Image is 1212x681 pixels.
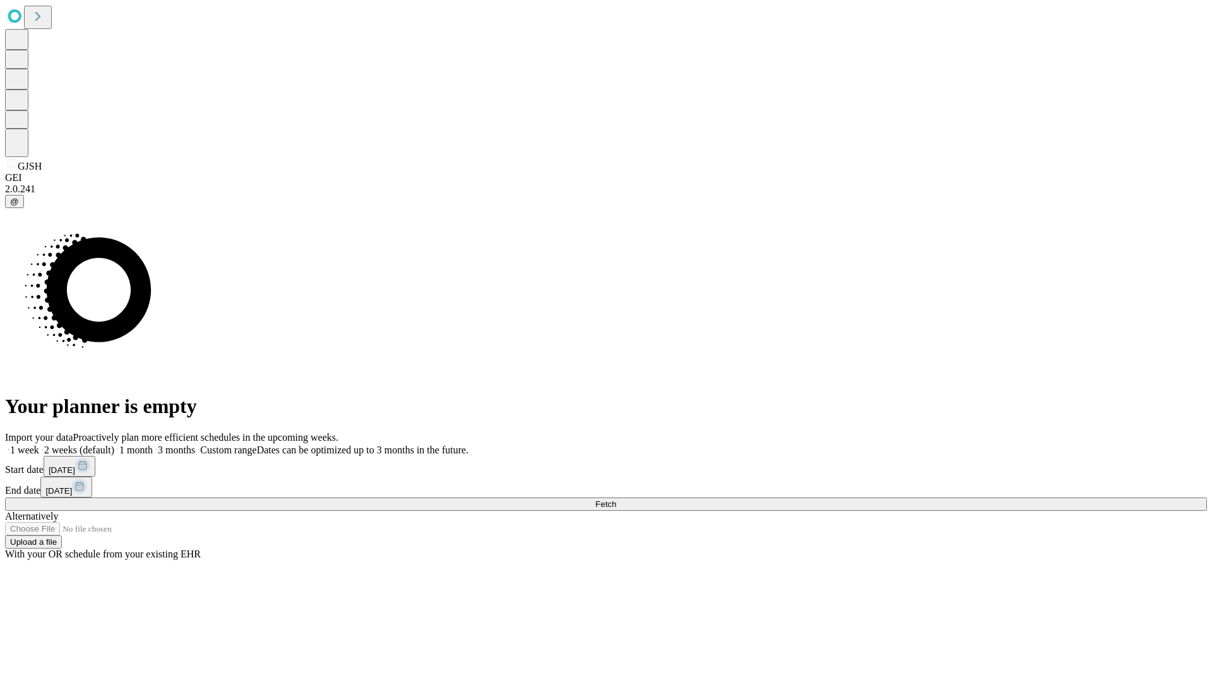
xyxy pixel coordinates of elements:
span: Proactively plan more efficient schedules in the upcoming weeks. [73,432,338,443]
span: [DATE] [49,465,75,475]
span: 2 weeks (default) [44,445,114,455]
div: Start date [5,456,1207,477]
span: GJSH [18,161,42,172]
span: Fetch [595,499,616,509]
span: @ [10,197,19,206]
span: 1 week [10,445,39,455]
div: 2.0.241 [5,183,1207,195]
span: With your OR schedule from your existing EHR [5,549,201,559]
div: GEI [5,172,1207,183]
button: [DATE] [44,456,95,477]
h1: Your planner is empty [5,395,1207,418]
div: End date [5,477,1207,498]
button: Upload a file [5,535,62,549]
span: Custom range [200,445,256,455]
span: 3 months [158,445,195,455]
span: Import your data [5,432,73,443]
button: [DATE] [40,477,92,498]
button: @ [5,195,24,208]
span: 1 month [119,445,153,455]
button: Fetch [5,498,1207,511]
span: Dates can be optimized up to 3 months in the future. [257,445,468,455]
span: Alternatively [5,511,58,521]
span: [DATE] [45,486,72,496]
